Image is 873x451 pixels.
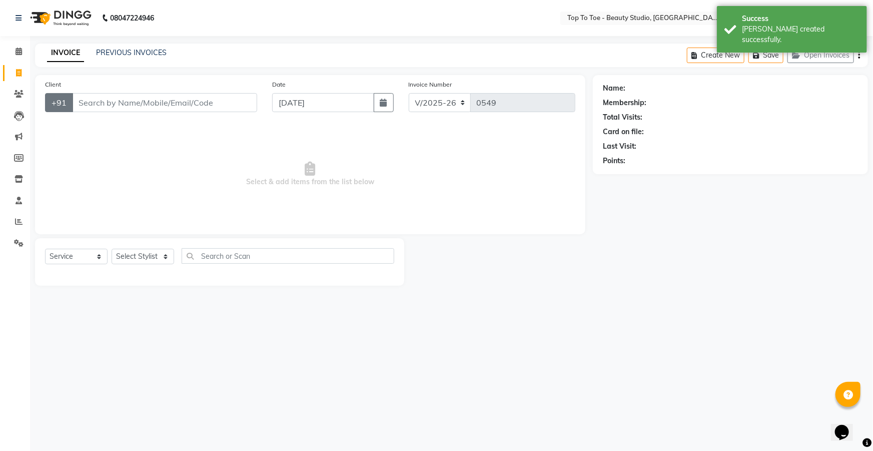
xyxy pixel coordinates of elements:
div: Card on file: [603,127,644,137]
div: Points: [603,156,625,166]
span: Select & add items from the list below [45,124,575,224]
div: Last Visit: [603,141,636,152]
iframe: chat widget [831,411,863,441]
input: Search by Name/Mobile/Email/Code [72,93,257,112]
label: Date [272,80,286,89]
input: Search or Scan [182,248,394,264]
button: Create New [687,48,744,63]
img: logo [26,4,94,32]
div: Name: [603,83,625,94]
a: PREVIOUS INVOICES [96,48,167,57]
label: Invoice Number [409,80,452,89]
a: INVOICE [47,44,84,62]
button: +91 [45,93,73,112]
label: Client [45,80,61,89]
div: Bill created successfully. [742,24,859,45]
b: 08047224946 [110,4,154,32]
button: Open Invoices [787,48,854,63]
button: Save [748,48,783,63]
div: Membership: [603,98,646,108]
div: Total Visits: [603,112,642,123]
div: Success [742,14,859,24]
